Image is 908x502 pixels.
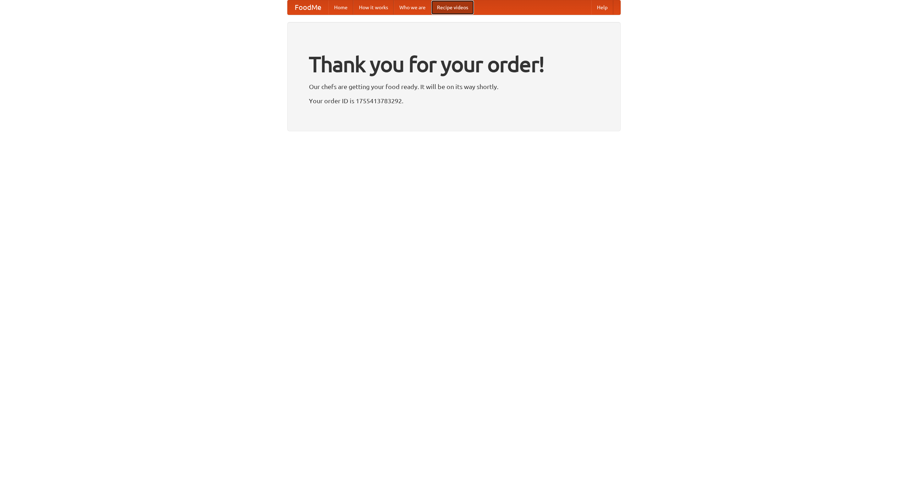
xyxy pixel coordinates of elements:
a: Recipe videos [431,0,474,15]
h1: Thank you for your order! [309,47,599,81]
a: Who we are [394,0,431,15]
a: How it works [353,0,394,15]
a: Help [591,0,613,15]
a: FoodMe [288,0,328,15]
a: Home [328,0,353,15]
p: Our chefs are getting your food ready. It will be on its way shortly. [309,81,599,92]
p: Your order ID is 1755413783292. [309,95,599,106]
